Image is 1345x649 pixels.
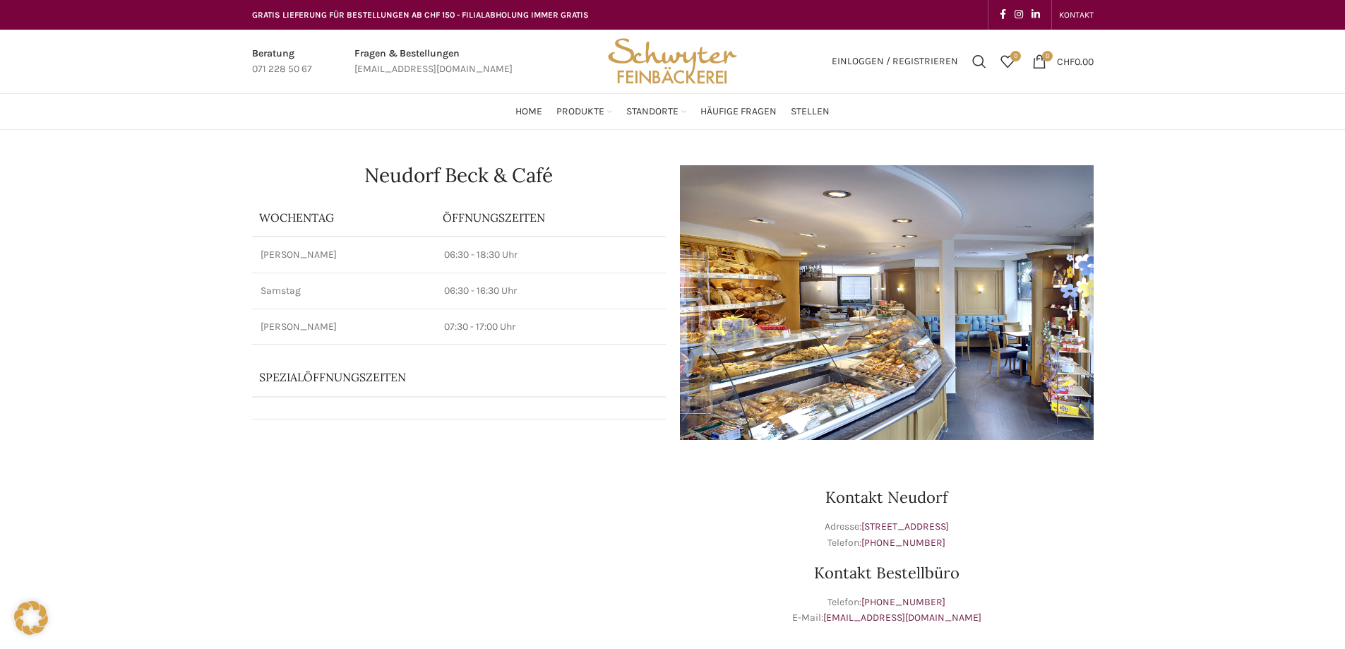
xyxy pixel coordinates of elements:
a: Einloggen / Registrieren [825,47,965,76]
a: [PHONE_NUMBER] [861,537,945,549]
span: KONTAKT [1059,10,1094,20]
span: Home [515,105,542,119]
a: Site logo [603,54,741,66]
div: Meine Wunschliste [993,47,1022,76]
a: Häufige Fragen [700,97,777,126]
span: 0 [1042,51,1053,61]
p: 07:30 - 17:00 Uhr [444,320,657,334]
a: 0 [993,47,1022,76]
a: Instagram social link [1010,5,1027,25]
img: Bäckerei Schwyter [603,30,741,93]
div: Main navigation [245,97,1101,126]
a: Infobox link [252,46,312,78]
p: Samstag [261,284,427,298]
span: GRATIS LIEFERUNG FÜR BESTELLUNGEN AB CHF 150 - FILIALABHOLUNG IMMER GRATIS [252,10,589,20]
h3: Kontakt Neudorf [680,489,1094,505]
a: Stellen [791,97,830,126]
div: Secondary navigation [1052,1,1101,29]
span: Stellen [791,105,830,119]
bdi: 0.00 [1057,55,1094,67]
a: [PHONE_NUMBER] [861,596,945,608]
p: [PERSON_NAME] [261,248,427,262]
p: ÖFFNUNGSZEITEN [443,210,659,225]
p: Adresse: Telefon: [680,519,1094,551]
span: 0 [1010,51,1021,61]
p: Telefon: E-Mail: [680,595,1094,626]
a: [STREET_ADDRESS] [861,520,949,532]
p: Wochentag [259,210,429,225]
span: Standorte [626,105,679,119]
a: KONTAKT [1059,1,1094,29]
a: Suchen [965,47,993,76]
a: Home [515,97,542,126]
p: [PERSON_NAME] [261,320,427,334]
a: Produkte [556,97,612,126]
p: 06:30 - 16:30 Uhr [444,284,657,298]
h1: Neudorf Beck & Café [252,165,666,185]
span: Einloggen / Registrieren [832,56,958,66]
a: [EMAIL_ADDRESS][DOMAIN_NAME] [823,612,981,624]
span: CHF [1057,55,1075,67]
a: Standorte [626,97,686,126]
h3: Kontakt Bestellbüro [680,565,1094,580]
span: Häufige Fragen [700,105,777,119]
p: 06:30 - 18:30 Uhr [444,248,657,262]
a: Linkedin social link [1027,5,1044,25]
a: Facebook social link [996,5,1010,25]
a: Infobox link [354,46,513,78]
a: 0 CHF0.00 [1025,47,1101,76]
p: Spezialöffnungszeiten [259,369,619,385]
span: Produkte [556,105,604,119]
